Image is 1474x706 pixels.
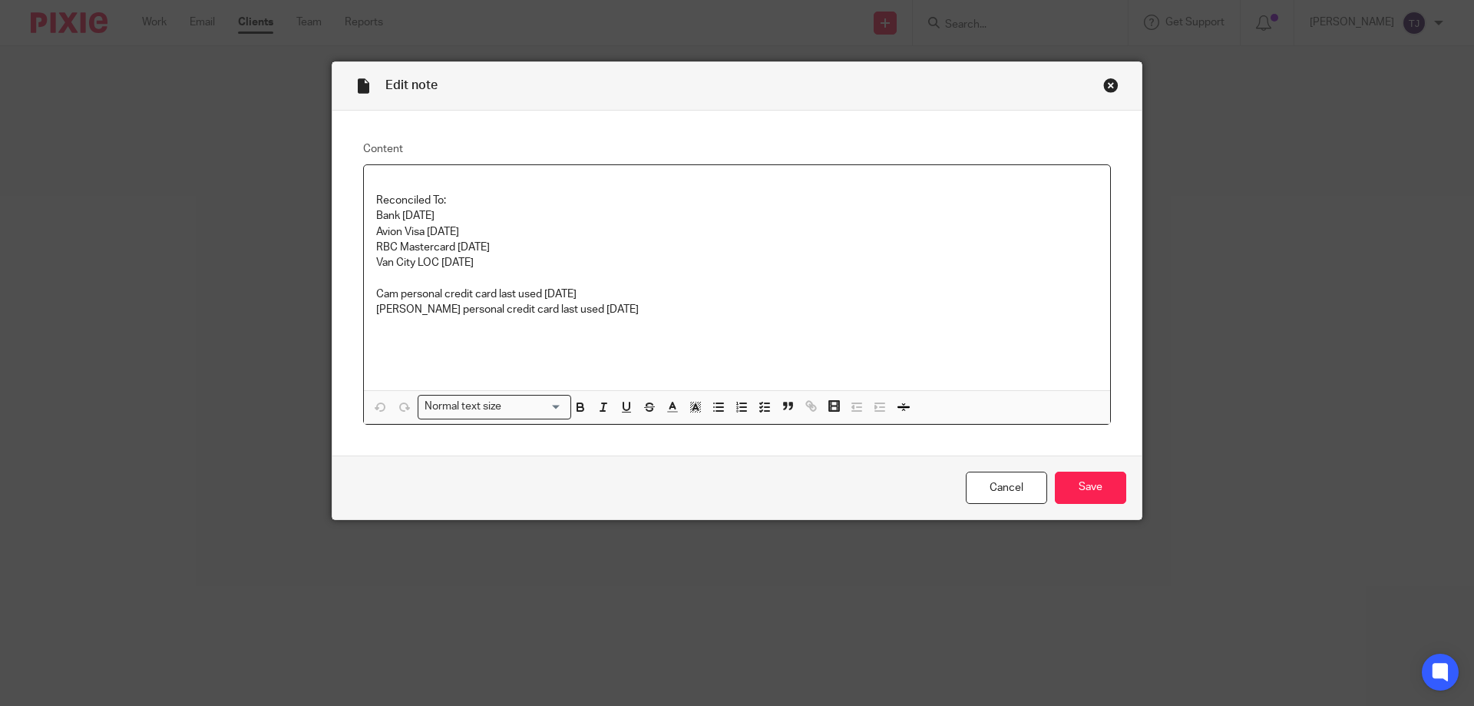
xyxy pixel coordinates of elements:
p: Reconciled To: [376,193,1098,208]
span: Normal text size [421,399,505,415]
label: Content [363,141,1111,157]
p: Avion Visa [DATE] [376,224,1098,240]
p: Van City LOC [DATE] [376,255,1098,270]
div: Close this dialog window [1103,78,1119,93]
input: Save [1055,472,1126,505]
p: Bank [DATE] [376,208,1098,224]
p: [PERSON_NAME] personal credit card last used [DATE] [376,302,1098,317]
p: Cam personal credit card last used [DATE] [376,287,1098,302]
div: Search for option [418,395,571,419]
p: RBC Mastercard [DATE] [376,240,1098,255]
a: Cancel [966,472,1047,505]
input: Search for option [507,399,562,415]
span: Edit note [385,79,438,91]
